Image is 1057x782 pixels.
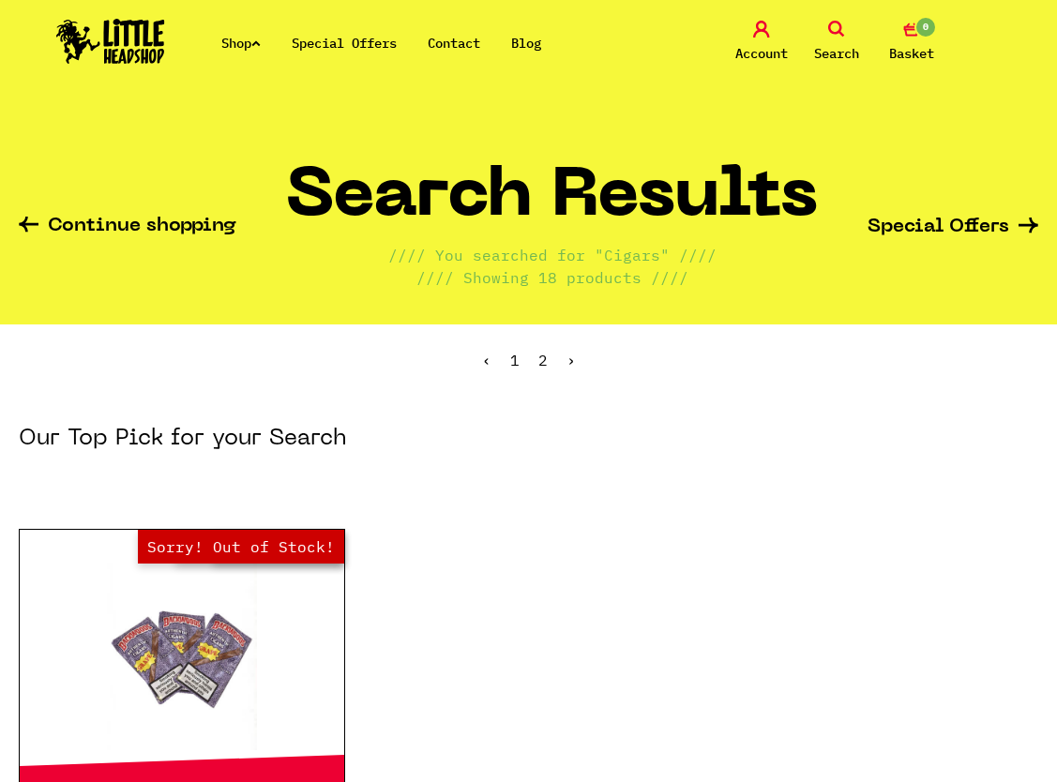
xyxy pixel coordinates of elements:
[416,266,688,289] p: //// Showing 18 products ////
[388,244,717,266] p: //// You searched for "Cigars" ////
[511,35,541,52] a: Blog
[19,217,236,238] a: Continue shopping
[56,19,165,64] img: Little Head Shop Logo
[566,351,576,369] a: Next »
[538,351,548,369] a: 2
[868,218,1038,237] a: Special Offers
[814,42,859,65] span: Search
[482,353,491,368] li: « Previous
[510,351,520,369] span: 1
[879,21,944,65] a: 0 Basket
[292,35,397,52] a: Special Offers
[286,166,818,244] h1: Search Results
[735,42,788,65] span: Account
[889,42,934,65] span: Basket
[19,424,347,454] h3: Our Top Pick for your Search
[482,351,491,369] span: ‹
[914,16,937,38] span: 0
[428,35,480,52] a: Contact
[804,21,869,65] a: Search
[221,35,261,52] a: Shop
[20,563,344,750] a: Out of Stock Hurry! Low Stock Sorry! Out of Stock!
[138,530,344,564] span: Sorry! Out of Stock!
